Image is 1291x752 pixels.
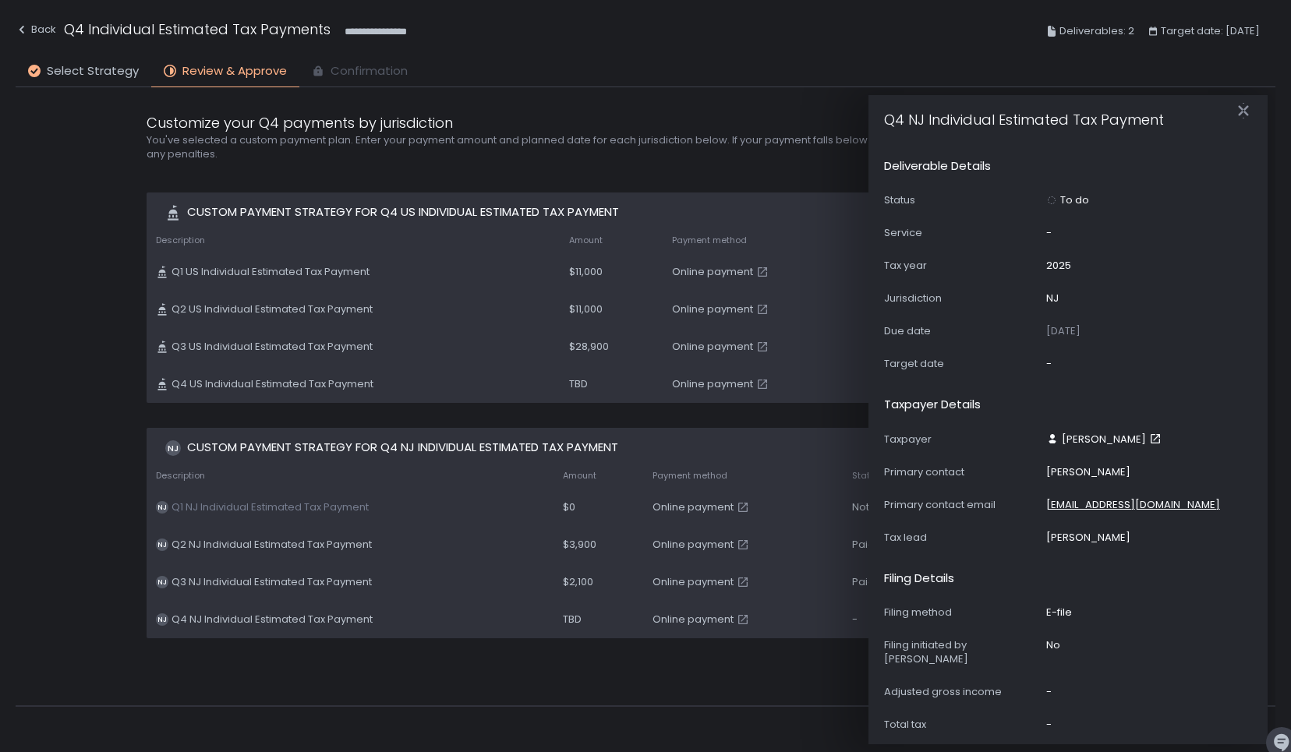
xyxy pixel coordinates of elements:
[157,615,167,624] text: NJ
[16,19,56,44] button: Back
[852,538,939,552] div: Paid
[147,133,1144,161] h2: You've selected a custom payment plan. Enter your payment amount and planned date for each jurisd...
[1046,685,1052,699] div: -
[187,439,618,457] span: Custom Payment strategy for Q4 NJ Individual Estimated Tax Payment
[172,302,373,316] span: Q2 US Individual Estimated Tax Payment
[569,340,609,354] span: $28,900
[884,396,981,414] h2: Taxpayer details
[1046,432,1165,447] a: [PERSON_NAME]
[1046,357,1052,371] div: -
[157,540,167,549] text: NJ
[672,340,753,354] span: Online payment
[569,235,603,246] span: Amount
[172,500,369,514] span: Q1 NJ Individual Estimated Tax Payment
[653,500,734,514] span: Online payment
[147,112,453,133] span: Customize your Q4 payments by jurisdiction
[672,265,753,279] span: Online payment
[563,500,575,514] span: $0
[1062,432,1146,447] span: [PERSON_NAME]
[16,20,56,39] div: Back
[172,377,373,391] span: Q4 US Individual Estimated Tax Payment
[653,538,734,552] span: Online payment
[1161,22,1260,41] span: Target date: [DATE]
[672,235,747,246] span: Payment method
[1046,226,1052,240] div: -
[852,470,881,482] span: Status
[852,500,939,514] div: Not paid
[172,613,373,627] span: Q4 NJ Individual Estimated Tax Payment
[182,62,287,80] span: Review & Approve
[884,432,1040,447] div: Taxpayer
[157,503,167,512] text: NJ
[157,577,167,587] text: NJ
[884,226,1040,240] div: Service
[672,377,753,391] span: Online payment
[1046,465,1130,479] div: [PERSON_NAME]
[884,531,1040,545] div: Tax lead
[852,613,939,627] div: -
[1059,22,1134,41] span: Deliverables: 2
[47,62,139,80] span: Select Strategy
[1046,531,1130,545] div: [PERSON_NAME]
[563,575,593,589] span: $2,100
[563,470,596,482] span: Amount
[1046,259,1071,273] div: 2025
[187,203,619,221] span: Custom Payment strategy for Q4 US Individual Estimated Tax Payment
[653,575,734,589] span: Online payment
[172,265,370,279] span: Q1 US Individual Estimated Tax Payment
[1046,291,1059,305] div: NJ
[569,302,603,316] span: $11,000
[1046,498,1220,512] span: [EMAIL_ADDRESS][DOMAIN_NAME]
[884,324,1040,338] div: Due date
[1046,193,1089,207] div: To do
[672,302,753,316] span: Online payment
[884,570,954,588] h2: Filing details
[331,62,408,80] span: Confirmation
[172,538,372,552] span: Q2 NJ Individual Estimated Tax Payment
[156,235,205,246] span: Description
[884,465,1040,479] div: Primary contact
[172,575,372,589] span: Q3 NJ Individual Estimated Tax Payment
[884,685,1040,699] div: Adjusted gross income
[168,442,179,454] text: NJ
[1046,605,1072,620] div: E-file
[884,357,1040,371] div: Target date
[653,613,734,627] span: Online payment
[884,259,1040,273] div: Tax year
[653,470,727,482] span: Payment method
[884,291,1040,305] div: Jurisdiction
[852,575,939,589] div: Paid
[569,265,603,279] span: $11,000
[884,638,1040,666] div: Filing initiated by [PERSON_NAME]
[884,498,1040,512] div: Primary contact email
[884,605,1040,620] div: Filing method
[172,340,373,354] span: Q3 US Individual Estimated Tax Payment
[563,613,582,627] span: TBD
[1046,638,1060,652] div: No
[884,193,1040,207] div: Status
[1046,324,1081,338] span: [DATE]
[563,538,596,552] span: $3,900
[64,19,331,40] h1: Q4 Individual Estimated Tax Payments
[569,377,588,391] span: TBD
[156,470,205,482] span: Description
